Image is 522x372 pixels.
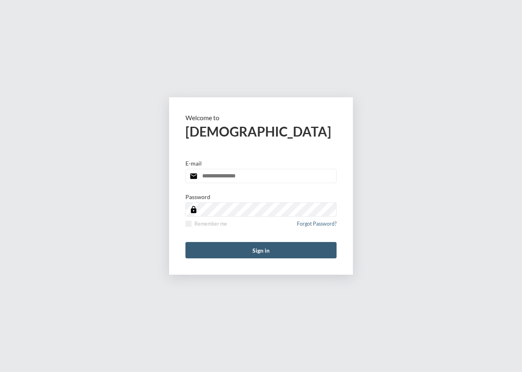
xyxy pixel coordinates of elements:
[185,193,210,200] p: Password
[185,123,337,139] h2: [DEMOGRAPHIC_DATA]
[185,242,337,258] button: Sign in
[185,160,202,167] p: E-mail
[185,114,337,121] p: Welcome to
[185,221,227,227] label: Remember me
[297,221,337,232] a: Forgot Password?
